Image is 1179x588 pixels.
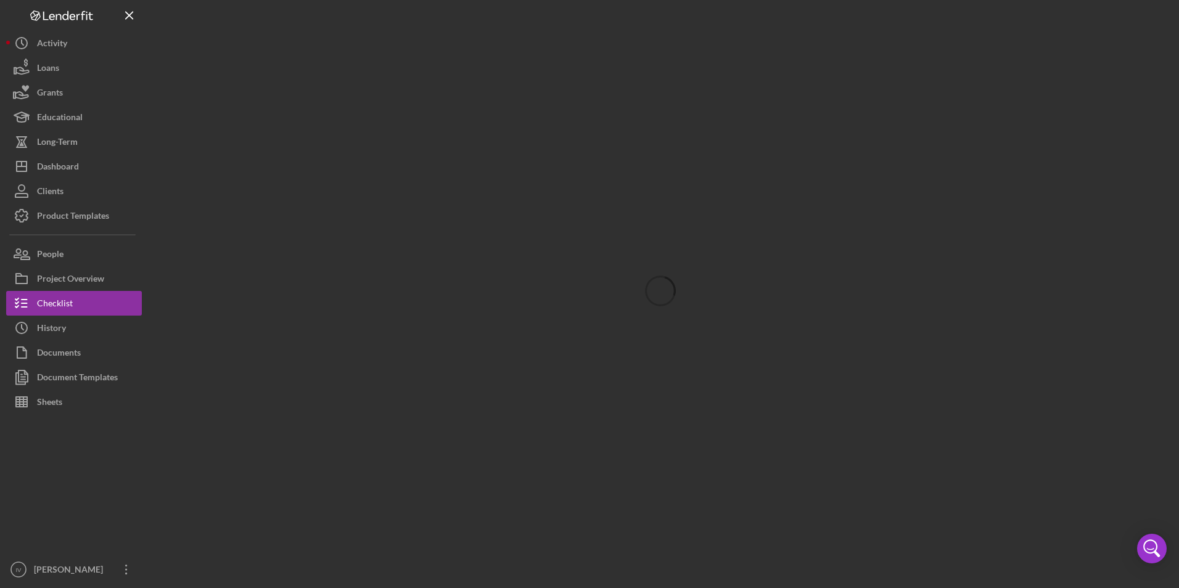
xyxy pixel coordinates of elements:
[37,179,64,206] div: Clients
[37,340,81,368] div: Documents
[37,129,78,157] div: Long-Term
[31,557,111,585] div: [PERSON_NAME]
[6,179,142,203] button: Clients
[37,105,83,133] div: Educational
[6,365,142,390] button: Document Templates
[6,390,142,414] button: Sheets
[37,203,109,231] div: Product Templates
[37,80,63,108] div: Grants
[37,31,67,59] div: Activity
[37,316,66,343] div: History
[6,154,142,179] button: Dashboard
[37,55,59,83] div: Loans
[6,340,142,365] button: Documents
[15,566,22,573] text: IV
[6,31,142,55] button: Activity
[6,316,142,340] button: History
[37,154,79,182] div: Dashboard
[37,390,62,417] div: Sheets
[6,557,142,582] button: IV[PERSON_NAME]
[6,291,142,316] button: Checklist
[6,129,142,154] button: Long-Term
[37,291,73,319] div: Checklist
[1137,534,1167,563] div: Open Intercom Messenger
[6,203,142,228] button: Product Templates
[37,266,104,294] div: Project Overview
[6,266,142,291] button: Project Overview
[6,80,142,105] button: Grants
[6,105,142,129] button: Educational
[6,55,142,80] button: Loans
[6,242,142,266] button: People
[37,242,64,269] div: People
[37,365,118,393] div: Document Templates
